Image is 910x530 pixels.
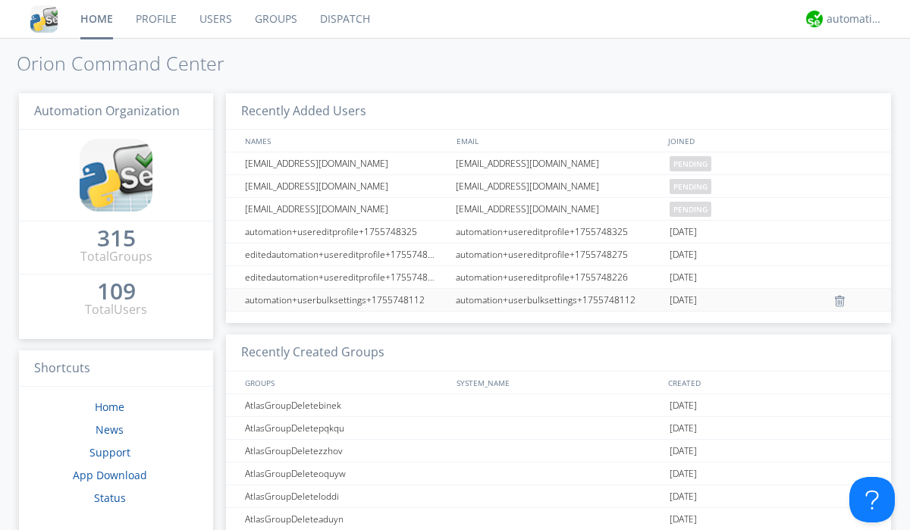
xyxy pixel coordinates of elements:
[34,102,180,119] span: Automation Organization
[241,289,451,311] div: automation+userbulksettings+1755748112
[452,289,666,311] div: automation+userbulksettings+1755748112
[241,508,451,530] div: AtlasGroupDeleteaduyn
[670,221,697,243] span: [DATE]
[241,485,451,507] div: AtlasGroupDeleteloddi
[670,266,697,289] span: [DATE]
[85,301,147,318] div: Total Users
[241,417,451,439] div: AtlasGroupDeletepqkqu
[670,289,697,312] span: [DATE]
[226,394,891,417] a: AtlasGroupDeletebinek[DATE]
[226,266,891,289] a: editedautomation+usereditprofile+1755748226automation+usereditprofile+1755748226[DATE]
[19,350,213,387] h3: Shortcuts
[452,221,666,243] div: automation+usereditprofile+1755748325
[226,417,891,440] a: AtlasGroupDeletepqkqu[DATE]
[95,400,124,414] a: Home
[670,485,697,508] span: [DATE]
[97,284,136,301] a: 109
[664,372,877,394] div: CREATED
[806,11,823,27] img: d2d01cd9b4174d08988066c6d424eccd
[94,491,126,505] a: Status
[226,334,891,372] h3: Recently Created Groups
[226,152,891,175] a: [EMAIL_ADDRESS][DOMAIN_NAME][EMAIL_ADDRESS][DOMAIN_NAME]pending
[80,139,152,212] img: cddb5a64eb264b2086981ab96f4c1ba7
[670,440,697,463] span: [DATE]
[452,198,666,220] div: [EMAIL_ADDRESS][DOMAIN_NAME]
[226,93,891,130] h3: Recently Added Users
[226,243,891,266] a: editedautomation+usereditprofile+1755748275automation+usereditprofile+1755748275[DATE]
[827,11,883,27] div: automation+atlas
[452,243,666,265] div: automation+usereditprofile+1755748275
[226,198,891,221] a: [EMAIL_ADDRESS][DOMAIN_NAME][EMAIL_ADDRESS][DOMAIN_NAME]pending
[226,289,891,312] a: automation+userbulksettings+1755748112automation+userbulksettings+1755748112[DATE]
[89,445,130,459] a: Support
[670,463,697,485] span: [DATE]
[241,372,449,394] div: GROUPS
[452,266,666,288] div: automation+usereditprofile+1755748226
[96,422,124,437] a: News
[670,179,711,194] span: pending
[73,468,147,482] a: App Download
[241,175,451,197] div: [EMAIL_ADDRESS][DOMAIN_NAME]
[670,243,697,266] span: [DATE]
[241,221,451,243] div: automation+usereditprofile+1755748325
[453,372,664,394] div: SYSTEM_NAME
[452,175,666,197] div: [EMAIL_ADDRESS][DOMAIN_NAME]
[241,463,451,485] div: AtlasGroupDeleteoquyw
[452,152,666,174] div: [EMAIL_ADDRESS][DOMAIN_NAME]
[30,5,58,33] img: cddb5a64eb264b2086981ab96f4c1ba7
[670,417,697,440] span: [DATE]
[241,440,451,462] div: AtlasGroupDeletezzhov
[670,394,697,417] span: [DATE]
[849,477,895,522] iframe: Toggle Customer Support
[241,198,451,220] div: [EMAIL_ADDRESS][DOMAIN_NAME]
[241,243,451,265] div: editedautomation+usereditprofile+1755748275
[664,130,877,152] div: JOINED
[226,440,891,463] a: AtlasGroupDeletezzhov[DATE]
[241,266,451,288] div: editedautomation+usereditprofile+1755748226
[97,231,136,246] div: 315
[241,394,451,416] div: AtlasGroupDeletebinek
[670,202,711,217] span: pending
[226,175,891,198] a: [EMAIL_ADDRESS][DOMAIN_NAME][EMAIL_ADDRESS][DOMAIN_NAME]pending
[226,485,891,508] a: AtlasGroupDeleteloddi[DATE]
[97,284,136,299] div: 109
[241,152,451,174] div: [EMAIL_ADDRESS][DOMAIN_NAME]
[453,130,664,152] div: EMAIL
[241,130,449,152] div: NAMES
[226,463,891,485] a: AtlasGroupDeleteoquyw[DATE]
[97,231,136,248] a: 315
[80,248,152,265] div: Total Groups
[226,221,891,243] a: automation+usereditprofile+1755748325automation+usereditprofile+1755748325[DATE]
[670,156,711,171] span: pending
